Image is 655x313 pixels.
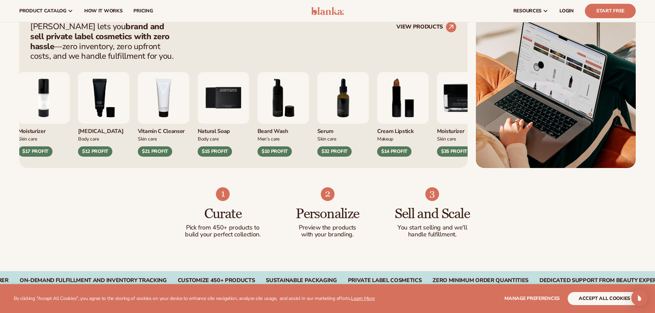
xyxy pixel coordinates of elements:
div: Skin Care [317,135,369,142]
span: LOGIN [559,8,574,14]
div: Skin Care [437,135,489,142]
p: Preview the products [289,224,366,231]
span: resources [513,8,542,14]
p: By clicking "Accept All Cookies", you agree to the storing of cookies on your device to enhance s... [14,296,375,302]
div: $12 PROFIT [78,146,112,157]
div: 2 / 9 [18,72,70,157]
img: Luxury cream lipstick. [377,72,429,124]
div: $21 PROFIT [138,146,172,157]
img: Collagen and retinol serum. [317,72,369,124]
a: VIEW PRODUCTS [396,22,457,33]
div: Moisturizer [437,124,489,135]
img: Nature bar of soap. [198,72,249,124]
button: Manage preferences [504,292,560,305]
img: Shopify Image 6 [425,187,439,201]
div: Cream Lipstick [377,124,429,135]
div: $32 PROFIT [317,146,352,157]
img: Foaming beard wash. [258,72,309,124]
img: Smoothing lip balm. [78,72,130,124]
div: On-Demand Fulfillment and Inventory Tracking [20,277,167,284]
a: Start Free [585,4,636,18]
a: Learn More [351,295,374,302]
img: Moisturizing lotion. [18,72,70,124]
h3: Curate [184,206,262,222]
div: SUSTAINABLE PACKAGING [266,277,337,284]
div: PRIVATE LABEL COSMETICS [348,277,422,284]
div: $35 PROFIT [437,146,471,157]
img: Shopify Image 5 [321,187,335,201]
img: Vitamin c cleanser. [138,72,189,124]
div: $15 PROFIT [198,146,232,157]
div: 8 / 9 [377,72,429,157]
div: $10 PROFIT [258,146,292,157]
div: Makeup [377,135,429,142]
span: Manage preferences [504,295,560,302]
div: Natural Soap [198,124,249,135]
div: Open Intercom Messenger [631,290,648,306]
div: Body Care [78,135,130,142]
div: Serum [317,124,369,135]
div: $14 PROFIT [377,146,412,157]
p: Pick from 450+ products to build your perfect collection. [184,224,262,238]
img: Shopify Image 4 [216,187,230,201]
p: handle fulfillment. [394,231,471,238]
div: 4 / 9 [138,72,189,157]
span: pricing [133,8,153,14]
h3: Sell and Scale [394,206,471,222]
h3: Personalize [289,206,366,222]
div: Vitamin C Cleanser [138,124,189,135]
img: Moisturizer. [437,72,489,124]
p: [PERSON_NAME] lets you —zero inventory, zero upfront costs, and we handle fulfillment for you. [30,22,178,61]
div: 9 / 9 [437,72,489,157]
div: 5 / 9 [198,72,249,157]
p: with your branding. [289,231,366,238]
div: 3 / 9 [78,72,130,157]
div: Skin Care [138,135,189,142]
div: [MEDICAL_DATA] [78,124,130,135]
p: You start selling and we'll [394,224,471,231]
button: accept all cookies [568,292,641,305]
img: Shopify Image 2 [476,11,636,168]
div: 6 / 9 [258,72,309,157]
img: logo [311,7,344,15]
div: Men’s Care [258,135,309,142]
div: ZERO MINIMUM ORDER QUANTITIES [433,277,528,284]
div: $17 PROFIT [18,146,53,157]
strong: brand and sell private label cosmetics with zero hassle [30,21,170,52]
span: product catalog [19,8,66,14]
span: How It Works [84,8,123,14]
div: Skin Care [18,135,70,142]
div: Moisturizer [18,124,70,135]
div: 7 / 9 [317,72,369,157]
div: Body Care [198,135,249,142]
div: Beard Wash [258,124,309,135]
div: CUSTOMIZE 450+ PRODUCTS [178,277,255,284]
